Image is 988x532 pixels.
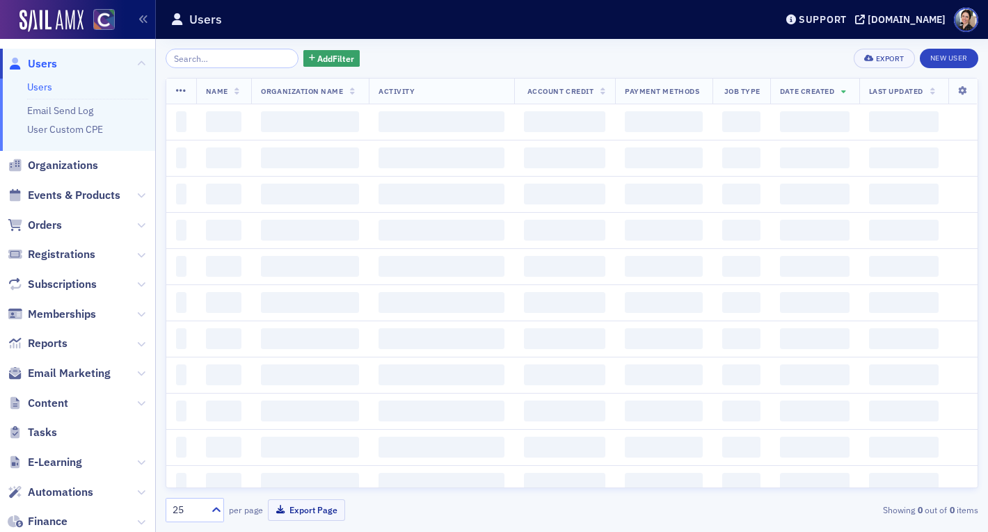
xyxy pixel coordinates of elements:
[722,328,760,349] span: ‌
[28,455,82,470] span: E-Learning
[27,81,52,93] a: Users
[206,184,242,204] span: ‌
[28,514,67,529] span: Finance
[176,147,186,168] span: ‌
[206,256,242,277] span: ‌
[780,184,850,204] span: ‌
[261,364,359,385] span: ‌
[261,437,359,458] span: ‌
[524,328,605,349] span: ‌
[625,147,703,168] span: ‌
[869,328,939,349] span: ‌
[261,111,359,132] span: ‌
[780,364,850,385] span: ‌
[625,437,703,458] span: ‌
[625,184,703,204] span: ‌
[8,366,111,381] a: Email Marketing
[8,277,97,292] a: Subscriptions
[176,328,186,349] span: ‌
[379,292,504,313] span: ‌
[524,401,605,421] span: ‌
[524,364,605,385] span: ‌
[722,437,760,458] span: ‌
[869,184,939,204] span: ‌
[717,503,978,516] div: Showing out of items
[19,10,83,32] a: SailAMX
[799,13,847,26] div: Support
[8,218,62,233] a: Orders
[173,503,203,517] div: 25
[8,56,57,72] a: Users
[176,220,186,241] span: ‌
[780,256,850,277] span: ‌
[28,56,57,72] span: Users
[93,9,115,31] img: SailAMX
[625,220,703,241] span: ‌
[869,437,939,458] span: ‌
[8,396,68,411] a: Content
[869,220,939,241] span: ‌
[261,86,343,96] span: Organization Name
[8,336,67,351] a: Reports
[869,401,939,421] span: ‌
[780,437,850,458] span: ‌
[379,111,504,132] span: ‌
[176,364,186,385] span: ‌
[176,473,186,494] span: ‌
[722,292,760,313] span: ‌
[524,473,605,494] span: ‌
[915,503,925,516] strong: 0
[625,256,703,277] span: ‌
[268,499,345,521] button: Export Page
[176,184,186,204] span: ‌
[229,503,263,516] label: per page
[724,86,760,96] span: Job Type
[625,473,703,494] span: ‌
[28,396,68,411] span: Content
[206,220,242,241] span: ‌
[8,247,95,262] a: Registrations
[379,328,504,349] span: ‌
[527,86,593,96] span: Account Credit
[780,147,850,168] span: ‌
[722,111,760,132] span: ‌
[28,336,67,351] span: Reports
[780,111,850,132] span: ‌
[261,147,359,168] span: ‌
[855,15,950,24] button: [DOMAIN_NAME]
[869,473,939,494] span: ‌
[206,292,242,313] span: ‌
[722,364,760,385] span: ‌
[524,147,605,168] span: ‌
[947,503,957,516] strong: 0
[379,473,504,494] span: ‌
[8,425,57,440] a: Tasks
[28,188,120,203] span: Events & Products
[189,11,222,28] h1: Users
[8,455,82,470] a: E-Learning
[206,364,242,385] span: ‌
[524,437,605,458] span: ‌
[261,328,359,349] span: ‌
[780,86,834,96] span: Date Created
[261,220,359,241] span: ‌
[625,111,703,132] span: ‌
[28,277,97,292] span: Subscriptions
[379,364,504,385] span: ‌
[379,147,504,168] span: ‌
[722,401,760,421] span: ‌
[722,147,760,168] span: ‌
[722,473,760,494] span: ‌
[722,184,760,204] span: ‌
[722,256,760,277] span: ‌
[524,256,605,277] span: ‌
[176,437,186,458] span: ‌
[954,8,978,32] span: Profile
[722,220,760,241] span: ‌
[28,158,98,173] span: Organizations
[28,485,93,500] span: Automations
[876,55,905,63] div: Export
[869,292,939,313] span: ‌
[379,401,504,421] span: ‌
[261,292,359,313] span: ‌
